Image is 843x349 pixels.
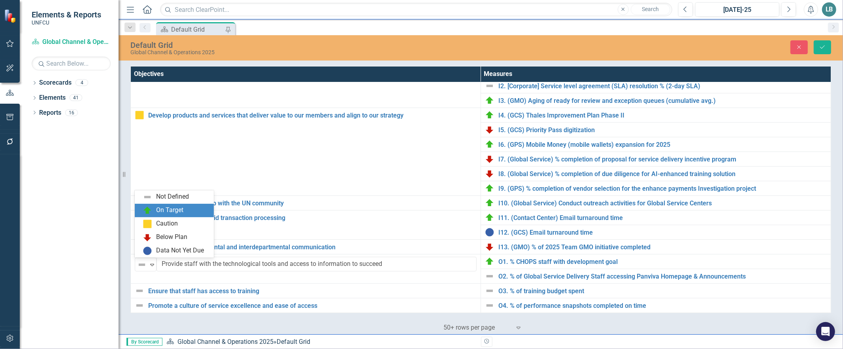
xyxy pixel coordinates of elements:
[148,214,477,222] a: Enable smooth and rapid transaction processing
[642,6,659,12] span: Search
[498,302,827,309] a: O4. % of performance snapshots completed on time
[135,301,144,310] img: Not Defined
[485,271,494,281] img: Not Defined
[160,3,672,17] input: Search ClearPoint...
[166,338,475,347] div: »
[277,338,310,345] div: Default Grid
[816,322,835,341] div: Open Intercom Messenger
[70,95,82,101] div: 41
[485,198,494,208] img: On Target
[130,49,525,55] div: Global Channel & Operations 2025
[148,288,477,295] a: Ensure that staff has access to training
[39,93,66,102] a: Elements
[485,125,494,135] img: Below Plan
[498,258,827,266] a: O1. % CHOPS staff with development goal
[130,41,525,49] div: Default Grid
[156,233,187,242] div: Below Plan
[135,110,144,120] img: Caution
[148,112,477,119] a: Develop products and services that deliver value to our members and align to our strategy
[135,286,144,296] img: Not Defined
[32,10,101,19] span: Elements & Reports
[143,206,152,215] img: On Target
[485,228,494,237] img: Data Not Yet Due
[4,9,18,23] img: ClearPoint Strategy
[143,246,152,256] img: Data Not Yet Due
[498,185,827,192] a: I9. (GPS) % completion of vendor selection for the enhance payments Investigation project
[498,288,827,295] a: O3. % of training budget spent
[156,219,178,228] div: Caution
[695,2,779,17] button: [DATE]-25
[498,244,827,251] a: I13. (GMO) % of 2025 Team GMO initiative completed
[485,169,494,178] img: Below Plan
[498,156,827,163] a: I7. (Global Service) % completion of proposal for service delivery incentive program
[39,78,72,87] a: Scorecards
[498,229,827,236] a: I12. (GCS) Email turnaround time
[485,286,494,296] img: Not Defined
[148,244,477,251] a: Improve intradepartmental and interdepartmental communication
[143,233,152,242] img: Below Plan
[698,5,777,15] div: [DATE]-25
[498,83,827,90] a: I2. [Corporate] Service level agreement (SLA) resolution % (2-day SLA)
[498,97,827,104] a: I3. (GMO) Aging of ready for review and exception queues (cumulative avg.)
[485,140,494,149] img: On Target
[137,260,147,269] img: Not Defined
[126,338,162,346] span: By Scorecard
[485,96,494,105] img: On Target
[177,338,273,345] a: Global Channel & Operations 2025
[157,257,477,271] input: Name
[485,154,494,164] img: Below Plan
[485,301,494,310] img: Not Defined
[498,214,827,222] a: I11. (Contact Center) Email turnaround time
[148,302,477,309] a: Promote a culture of service excellence and ease of access
[498,141,827,148] a: I6. (GPS) Mobile Money (mobile wallets) expansion for 2025
[822,2,836,17] button: LB
[485,242,494,252] img: Below Plan
[498,112,827,119] a: I4. (GCS) Thales Improvement Plan Phase II
[75,80,88,86] div: 4
[143,219,152,229] img: Caution
[498,171,827,178] a: I8. (Global Service) % completion of due diligence for AI-enhanced training solution
[631,4,670,15] button: Search
[498,273,827,280] a: O2. % of Global Service Delivery Staff accessing Panviva Homepage & Announcements
[65,109,78,116] div: 16
[498,200,827,207] a: I10. (Global Service) Conduct outreach activities for Global Service Centers
[485,257,494,266] img: On Target
[143,192,152,202] img: Not Defined
[148,200,477,207] a: Deepen our relationship with the UN community
[485,81,494,91] img: Not Defined
[32,57,111,70] input: Search Below...
[485,110,494,120] img: On Target
[156,246,204,255] div: Data Not Yet Due
[32,38,111,47] a: Global Channel & Operations 2025
[498,127,827,134] a: I5. (GCS) Priority Pass digitization
[39,108,61,118] a: Reports
[485,213,494,222] img: On Target
[32,19,101,26] small: UNFCU
[485,184,494,193] img: On Target
[156,206,183,215] div: On Target
[156,192,189,201] div: Not Defined
[171,25,223,34] div: Default Grid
